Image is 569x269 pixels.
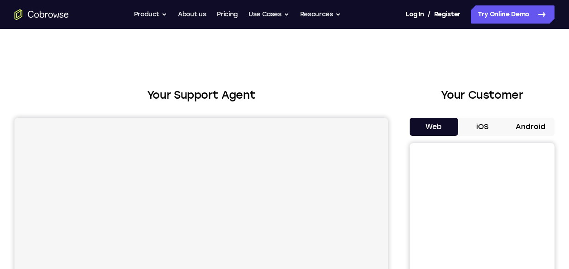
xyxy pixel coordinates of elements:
a: Log In [406,5,424,24]
button: Use Cases [249,5,289,24]
a: About us [178,5,206,24]
a: Go to the home page [14,9,69,20]
h2: Your Customer [410,87,555,103]
a: Try Online Demo [471,5,555,24]
button: Web [410,118,458,136]
button: Product [134,5,167,24]
span: / [428,9,430,20]
button: Android [506,118,555,136]
h2: Your Support Agent [14,87,388,103]
button: iOS [458,118,507,136]
a: Pricing [217,5,238,24]
a: Register [434,5,460,24]
button: Resources [300,5,341,24]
